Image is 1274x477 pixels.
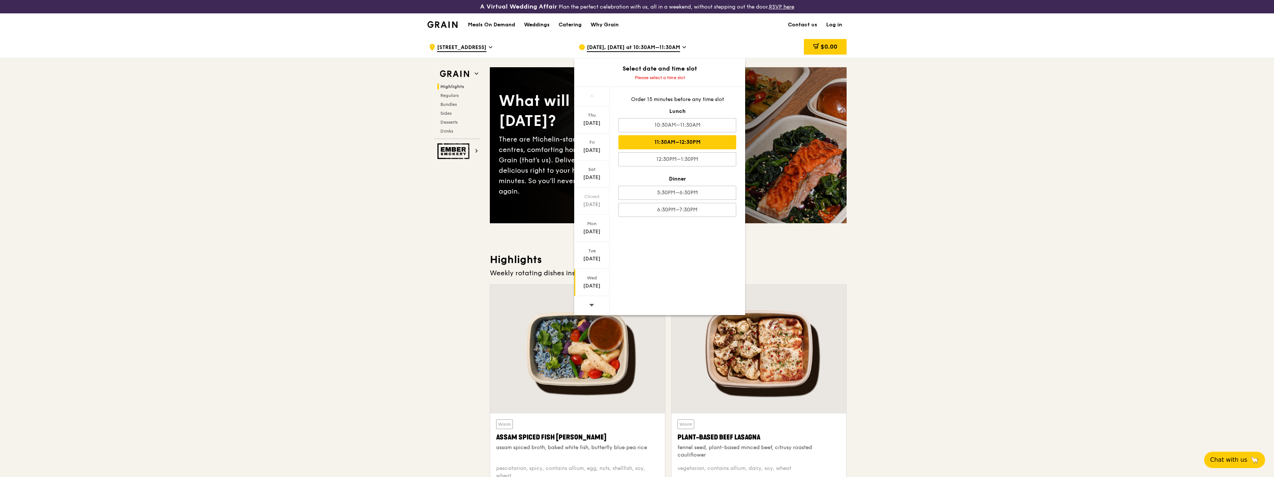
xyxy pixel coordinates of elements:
h3: Highlights [490,253,847,266]
div: Lunch [618,108,736,115]
button: Chat with us🦙 [1204,452,1265,468]
div: [DATE] [575,147,608,154]
a: GrainGrain [427,13,457,35]
span: Desserts [440,120,457,125]
div: Mon [575,221,608,227]
div: Plan the perfect celebration with us, all in a weekend, without stepping out the door. [423,3,851,10]
div: Weekly rotating dishes inspired by flavours from around the world. [490,268,847,278]
div: Plant-Based Beef Lasagna [678,432,840,442]
a: Log in [822,14,847,36]
span: [STREET_ADDRESS] [437,44,486,52]
img: Grain [427,21,457,28]
div: Please select a time slot [574,75,745,81]
div: [DATE] [575,228,608,236]
div: Tue [575,248,608,254]
a: Catering [554,14,586,36]
a: Weddings [520,14,554,36]
span: [DATE], [DATE] at 10:30AM–11:30AM [587,44,680,52]
span: Chat with us [1210,455,1247,464]
a: Contact us [783,14,822,36]
div: What will you eat [DATE]? [499,91,668,131]
a: RSVP here [769,4,794,10]
div: Sat [575,166,608,172]
span: Regulars [440,93,459,98]
div: [DATE] [575,201,608,208]
div: Select date and time slot [574,64,745,73]
h3: A Virtual Wedding Affair [480,3,557,10]
div: Warm [496,419,513,429]
div: Fri [575,139,608,145]
div: assam spiced broth, baked white fish, butterfly blue pea rice [496,444,659,451]
div: 6:30PM–7:30PM [618,203,736,217]
div: Catering [559,14,582,36]
span: Bundles [440,102,457,107]
span: Highlights [440,84,464,89]
div: [DATE] [575,120,608,127]
div: Order 15 minutes before any time slot [618,96,736,103]
span: $0.00 [821,43,837,50]
span: Drinks [440,129,453,134]
div: fennel seed, plant-based minced beef, citrusy roasted cauliflower [678,444,840,459]
div: [DATE] [575,174,608,181]
div: Assam Spiced Fish [PERSON_NAME] [496,432,659,442]
div: [DATE] [575,282,608,290]
div: Dinner [618,175,736,183]
div: 10:30AM–11:30AM [618,118,736,132]
div: 5:30PM–6:30PM [618,186,736,200]
div: Weddings [524,14,550,36]
div: 12:30PM–1:30PM [618,152,736,166]
div: Closed [575,194,608,199]
div: There are Michelin-star restaurants, hawker centres, comforting home-cooked classics… and Grain (... [499,134,668,197]
div: Wed [575,275,608,281]
span: Sides [440,111,452,116]
img: Grain web logo [437,67,472,81]
img: Ember Smokery web logo [437,143,472,159]
span: 🦙 [1250,455,1259,464]
div: Why Grain [591,14,619,36]
div: Warm [678,419,694,429]
div: [DATE] [575,255,608,263]
h1: Meals On Demand [468,21,515,29]
div: 11:30AM–12:30PM [618,135,736,149]
a: Why Grain [586,14,623,36]
div: Thu [575,112,608,118]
